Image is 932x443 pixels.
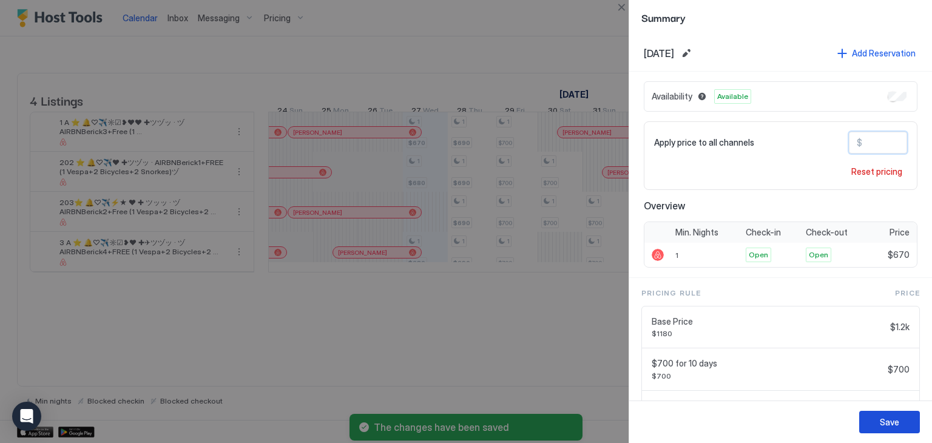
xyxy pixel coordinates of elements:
[675,251,678,260] span: 1
[641,10,920,25] span: Summary
[12,402,41,431] div: Open Intercom Messenger
[652,316,885,327] span: Base Price
[654,137,754,148] span: Apply price to all channels
[641,288,701,299] span: Pricing Rule
[652,371,883,380] span: $700
[880,416,899,428] div: Save
[851,165,902,178] div: Reset pricing
[895,288,920,299] span: Price
[890,322,910,333] span: $1.2k
[749,249,768,260] span: Open
[806,227,848,238] span: Check-out
[888,364,910,375] span: $700
[859,411,920,433] button: Save
[717,91,748,102] span: Available
[652,358,883,369] span: $700 for 10 days
[675,227,718,238] span: Min. Nights
[888,249,910,260] span: $670
[809,249,828,260] span: Open
[746,227,781,238] span: Check-in
[852,47,916,59] div: Add Reservation
[644,47,674,59] span: [DATE]
[890,227,910,238] span: Price
[836,45,917,61] button: Add Reservation
[652,91,692,102] span: Availability
[679,46,694,61] button: Edit date range
[695,89,709,104] button: Blocked dates override all pricing rules and remain unavailable until manually unblocked
[652,329,885,338] span: $1180
[857,137,862,148] span: $
[644,200,917,212] span: Overview
[846,163,907,180] button: Reset pricing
